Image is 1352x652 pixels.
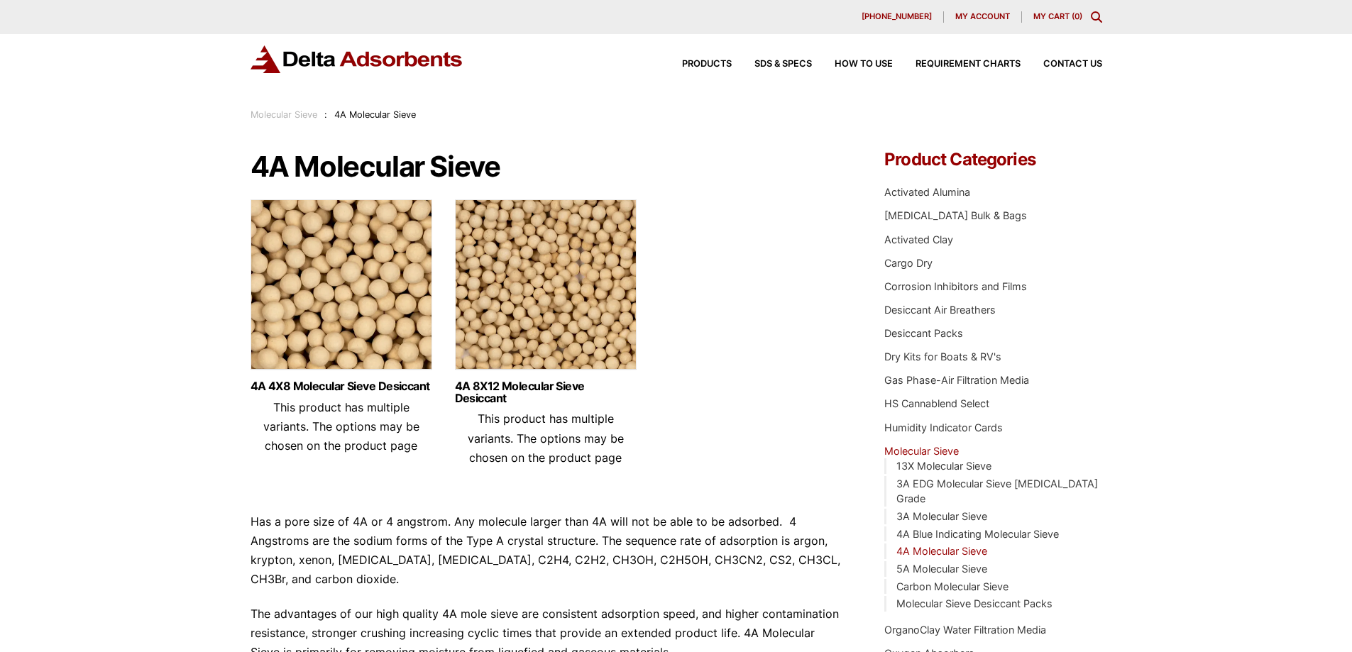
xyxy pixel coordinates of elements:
[884,327,963,339] a: Desiccant Packs
[896,545,987,557] a: 4A Molecular Sieve
[944,11,1022,23] a: My account
[896,460,991,472] a: 13X Molecular Sieve
[659,60,732,69] a: Products
[1033,11,1082,21] a: My Cart (0)
[884,421,1003,433] a: Humidity Indicator Cards
[251,151,842,182] h1: 4A Molecular Sieve
[251,45,463,73] img: Delta Adsorbents
[896,510,987,522] a: 3A Molecular Sieve
[896,580,1008,592] a: Carbon Molecular Sieve
[251,380,432,392] a: 4A 4X8 Molecular Sieve Desiccant
[754,60,812,69] span: SDS & SPECS
[263,400,419,453] span: This product has multiple variants. The options may be chosen on the product page
[884,233,953,245] a: Activated Clay
[732,60,812,69] a: SDS & SPECS
[1043,60,1102,69] span: Contact Us
[812,60,893,69] a: How to Use
[896,477,1098,505] a: 3A EDG Molecular Sieve [MEDICAL_DATA] Grade
[896,563,987,575] a: 5A Molecular Sieve
[916,60,1021,69] span: Requirement Charts
[893,60,1021,69] a: Requirement Charts
[1021,60,1102,69] a: Contact Us
[884,624,1046,636] a: OrganoClay Water Filtration Media
[324,109,327,120] span: :
[1091,11,1102,23] div: Toggle Modal Content
[251,512,842,590] p: Has a pore size of 4A or 4 angstrom. Any molecule larger than 4A will not be able to be adsorbed....
[251,109,317,120] a: Molecular Sieve
[884,186,970,198] a: Activated Alumina
[835,60,893,69] span: How to Use
[955,13,1010,21] span: My account
[884,257,933,269] a: Cargo Dry
[682,60,732,69] span: Products
[862,13,932,21] span: [PHONE_NUMBER]
[850,11,944,23] a: [PHONE_NUMBER]
[884,280,1027,292] a: Corrosion Inhibitors and Films
[884,374,1029,386] a: Gas Phase-Air Filtration Media
[884,397,989,409] a: HS Cannablend Select
[1075,11,1079,21] span: 0
[896,528,1059,540] a: 4A Blue Indicating Molecular Sieve
[884,445,959,457] a: Molecular Sieve
[334,109,416,120] span: 4A Molecular Sieve
[455,380,637,404] a: 4A 8X12 Molecular Sieve Desiccant
[884,209,1027,221] a: [MEDICAL_DATA] Bulk & Bags
[884,151,1101,168] h4: Product Categories
[884,350,1001,363] a: Dry Kits for Boats & RV's
[884,304,996,316] a: Desiccant Air Breathers
[468,411,624,464] span: This product has multiple variants. The options may be chosen on the product page
[896,597,1053,609] a: Molecular Sieve Desiccant Packs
